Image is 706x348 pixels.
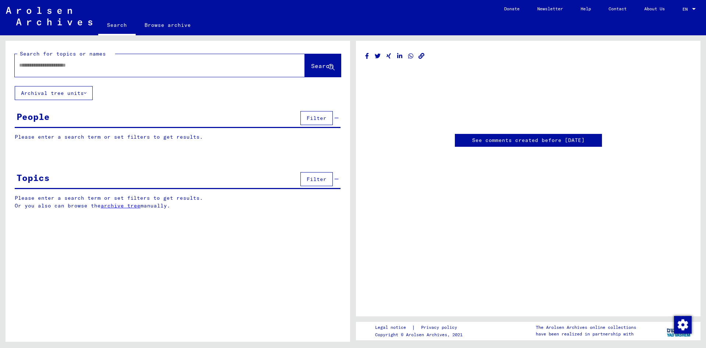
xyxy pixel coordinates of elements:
div: | [375,324,466,331]
p: have been realized in partnership with [536,331,636,337]
a: Search [98,16,136,35]
button: Share on LinkedIn [396,52,404,61]
p: Copyright © Arolsen Archives, 2021 [375,331,466,338]
button: Share on WhatsApp [407,52,415,61]
a: Legal notice [375,324,412,331]
button: Filter [300,172,333,186]
div: Topics [17,171,50,184]
a: Browse archive [136,16,200,34]
button: Copy link [418,52,425,61]
img: Change consent [674,316,692,334]
p: Please enter a search term or set filters to get results. Or you also can browse the manually. [15,194,341,210]
span: EN [682,7,691,12]
button: Share on Xing [385,52,393,61]
button: Share on Facebook [363,52,371,61]
button: Filter [300,111,333,125]
button: Share on Twitter [374,52,382,61]
p: Please enter a search term or set filters to get results. [15,133,340,141]
button: Search [305,54,341,77]
span: Search [311,62,333,70]
img: Arolsen_neg.svg [6,7,92,25]
span: Filter [307,115,327,121]
a: Privacy policy [415,324,466,331]
mat-label: Search for topics or names [20,50,106,57]
button: Archival tree units [15,86,93,100]
a: archive tree [101,202,140,209]
a: See comments created before [DATE] [472,136,585,144]
img: yv_logo.png [665,322,693,340]
p: The Arolsen Archives online collections [536,324,636,331]
span: Filter [307,176,327,182]
div: People [17,110,50,123]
